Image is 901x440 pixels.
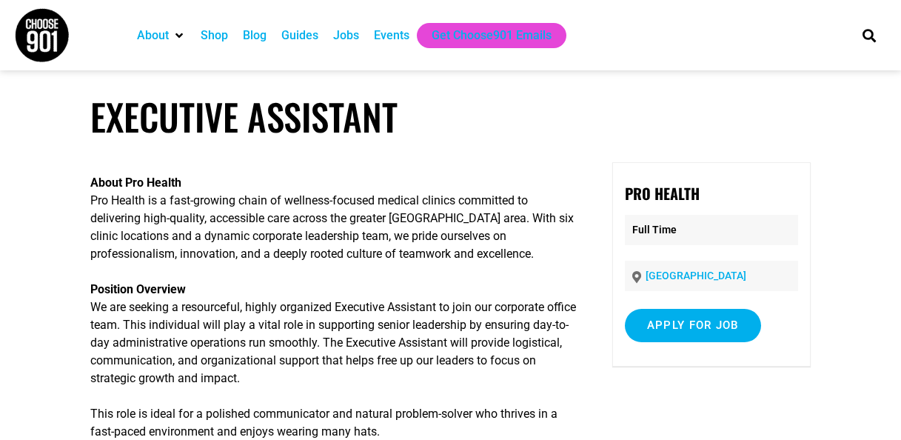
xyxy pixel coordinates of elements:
a: [GEOGRAPHIC_DATA] [646,270,746,281]
p: Pro Health is a fast-growing chain of wellness-focused medical clinics committed to delivering hi... [90,174,576,263]
input: Apply for job [625,309,761,342]
strong: Position Overview [90,282,186,296]
a: Get Choose901 Emails [432,27,552,44]
div: About [130,23,193,48]
p: We are seeking a resourceful, highly organized Executive Assistant to join our corporate office t... [90,281,576,387]
strong: Pro Health [625,182,700,204]
h1: Executive Assistant [90,95,811,139]
p: Full Time [625,215,798,245]
nav: Main nav [130,23,837,48]
a: Events [374,27,409,44]
a: Shop [201,27,228,44]
strong: About Pro Health [90,176,181,190]
a: About [137,27,169,44]
a: Blog [243,27,267,44]
a: Jobs [333,27,359,44]
div: Search [857,23,881,47]
a: Guides [281,27,318,44]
